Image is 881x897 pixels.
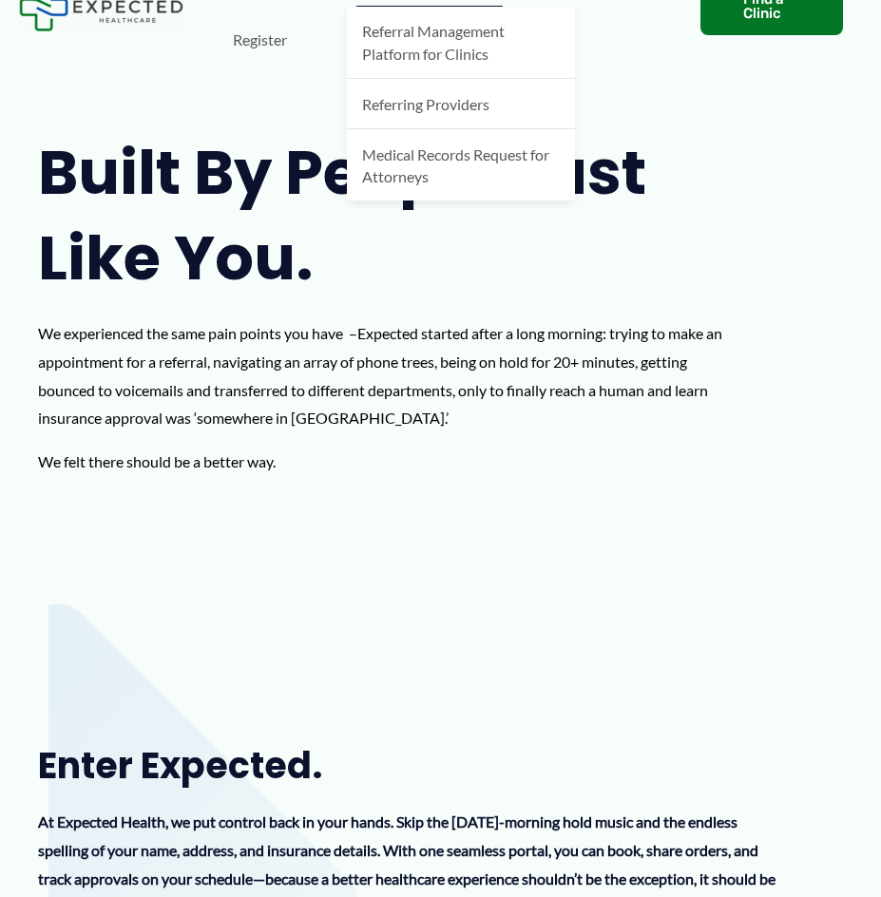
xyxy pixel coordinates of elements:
p: We felt there should be a better way. [38,448,729,476]
span: Referring Providers [362,95,489,113]
span: Register [233,7,287,73]
a: Referral Management Platform for Clinics [347,7,575,79]
a: Register [218,7,302,73]
h1: Built by people just like you. [38,130,729,300]
span: Expected started after a long morning: trying to make an appointment for a referral, navigating a... [38,324,722,427]
span: Medical Records Request for Attorneys [362,145,549,185]
a: Medical Records Request for Attorneys [347,129,575,200]
p: We experienced the same pain points you have – [38,319,729,432]
a: Referring Providers [347,79,575,129]
h2: Enter Expected. [38,742,782,789]
span: Referral Management Platform for Clinics [362,22,505,62]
